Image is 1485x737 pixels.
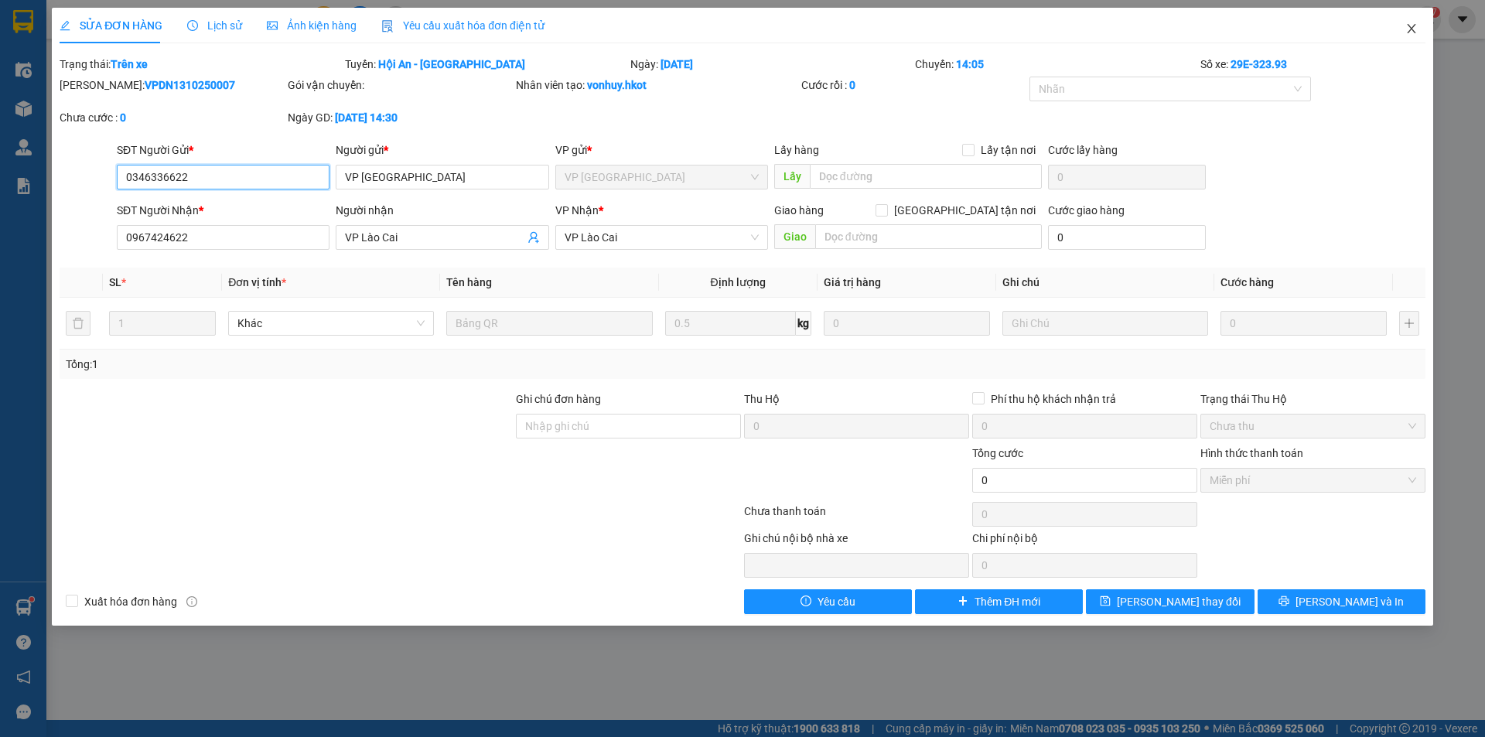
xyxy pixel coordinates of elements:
[985,391,1122,408] span: Phí thu hộ khách nhận trả
[555,204,599,217] span: VP Nhận
[587,79,647,91] b: vonhuy.hkot
[629,56,914,73] div: Ngày:
[186,596,197,607] span: info-circle
[661,58,693,70] b: [DATE]
[111,58,148,70] b: Trên xe
[975,142,1042,159] span: Lấy tận nơi
[824,311,990,336] input: 0
[774,144,819,156] span: Lấy hàng
[1048,204,1125,217] label: Cước giao hàng
[742,503,971,530] div: Chưa thanh toán
[145,79,235,91] b: VPDN1310250007
[774,204,824,217] span: Giao hàng
[60,19,162,32] span: SỬA ĐƠN HÀNG
[516,414,741,438] input: Ghi chú đơn hàng
[1199,56,1427,73] div: Số xe:
[1278,595,1289,608] span: printer
[109,276,121,288] span: SL
[378,58,525,70] b: Hội An - [GEOGRAPHIC_DATA]
[267,19,357,32] span: Ảnh kiện hàng
[343,56,629,73] div: Tuyến:
[888,202,1042,219] span: [GEOGRAPHIC_DATA] tận nơi
[744,393,780,405] span: Thu Hộ
[1296,593,1404,610] span: [PERSON_NAME] và In
[117,142,329,159] div: SĐT Người Gửi
[975,593,1040,610] span: Thêm ĐH mới
[237,312,425,335] span: Khác
[120,111,126,124] b: 0
[913,56,1199,73] div: Chuyến:
[1002,311,1208,336] input: Ghi Chú
[915,589,1083,614] button: plusThêm ĐH mới
[516,393,601,405] label: Ghi chú đơn hàng
[1210,415,1416,438] span: Chưa thu
[744,589,912,614] button: exclamation-circleYêu cầu
[446,276,492,288] span: Tên hàng
[1048,144,1118,156] label: Cước lấy hàng
[267,20,278,31] span: picture
[336,202,548,219] div: Người nhận
[187,19,242,32] span: Lịch sử
[849,79,855,91] b: 0
[810,164,1042,189] input: Dọc đường
[381,20,394,32] img: icon
[972,447,1023,459] span: Tổng cước
[60,20,70,31] span: edit
[1231,58,1287,70] b: 29E-323.93
[801,595,811,608] span: exclamation-circle
[565,165,759,189] span: VP Đà Nẵng
[1258,589,1425,614] button: printer[PERSON_NAME] và In
[555,142,768,159] div: VP gửi
[446,311,652,336] input: VD: Bàn, Ghế
[815,224,1042,249] input: Dọc đường
[774,164,810,189] span: Lấy
[336,142,548,159] div: Người gửi
[228,276,286,288] span: Đơn vị tính
[1210,469,1416,492] span: Miễn phí
[1399,311,1419,336] button: plus
[1200,447,1303,459] label: Hình thức thanh toán
[58,56,343,73] div: Trạng thái:
[774,224,815,249] span: Giao
[1117,593,1241,610] span: [PERSON_NAME] thay đổi
[66,311,90,336] button: delete
[801,77,1026,94] div: Cước rồi :
[78,593,183,610] span: Xuất hóa đơn hàng
[1100,595,1111,608] span: save
[60,109,285,126] div: Chưa cước :
[1200,391,1425,408] div: Trạng thái Thu Hộ
[1220,311,1387,336] input: 0
[1086,589,1254,614] button: save[PERSON_NAME] thay đổi
[796,311,811,336] span: kg
[956,58,984,70] b: 14:05
[187,20,198,31] span: clock-circle
[516,77,798,94] div: Nhân viên tạo:
[565,226,759,249] span: VP Lào Cai
[972,530,1197,553] div: Chi phí nội bộ
[335,111,398,124] b: [DATE] 14:30
[996,268,1214,298] th: Ghi chú
[117,202,329,219] div: SĐT Người Nhận
[60,77,285,94] div: [PERSON_NAME]:
[744,530,969,553] div: Ghi chú nội bộ nhà xe
[824,276,881,288] span: Giá trị hàng
[381,19,544,32] span: Yêu cầu xuất hóa đơn điện tử
[288,77,513,94] div: Gói vận chuyển:
[1390,8,1433,51] button: Close
[1220,276,1274,288] span: Cước hàng
[1048,165,1206,189] input: Cước lấy hàng
[711,276,766,288] span: Định lượng
[1048,225,1206,250] input: Cước giao hàng
[288,109,513,126] div: Ngày GD:
[958,595,968,608] span: plus
[818,593,855,610] span: Yêu cầu
[66,356,573,373] div: Tổng: 1
[527,231,540,244] span: user-add
[1405,22,1418,35] span: close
